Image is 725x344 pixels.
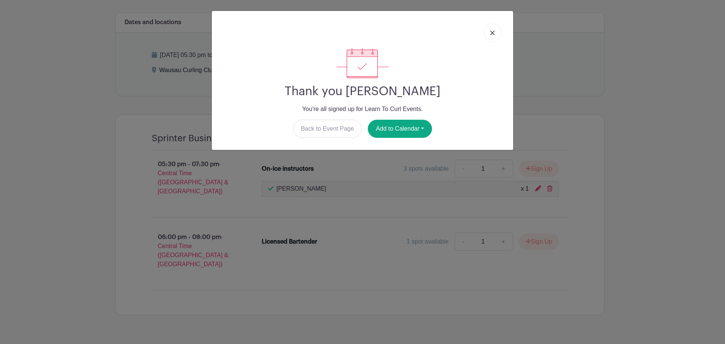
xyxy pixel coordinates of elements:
img: close_button-5f87c8562297e5c2d7936805f587ecaba9071eb48480494691a3f1689db116b3.svg [490,31,495,35]
h2: Thank you [PERSON_NAME] [218,84,507,99]
button: Add to Calendar [368,120,432,138]
a: Back to Event Page [293,120,362,138]
p: You're all signed up for Learn To Curl Events. [218,105,507,114]
img: signup_complete-c468d5dda3e2740ee63a24cb0ba0d3ce5d8a4ecd24259e683200fb1569d990c8.svg [336,48,389,78]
